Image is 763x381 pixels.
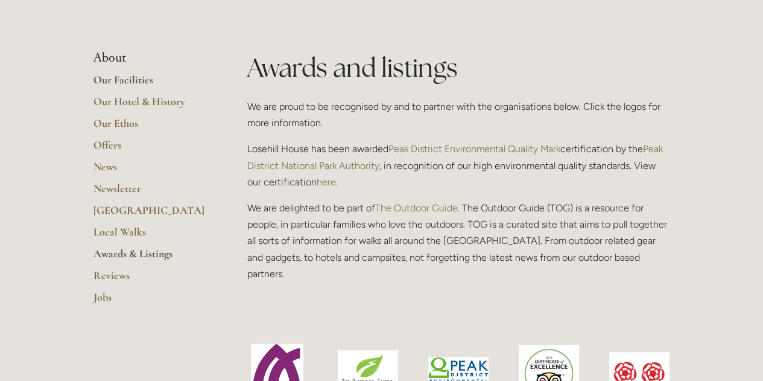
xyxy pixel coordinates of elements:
a: Jobs [93,290,209,312]
h1: Awards and listings [247,50,670,86]
a: Local Walks [93,225,209,247]
a: Awards & Listings [93,247,209,269]
a: Peak District National Park Authority [247,143,665,171]
a: here [317,176,336,188]
p: Losehill House has been awarded certification by the , in recognition of our high environmental q... [247,141,670,190]
a: Our Facilities [93,73,209,95]
a: The Outdoor Guide [375,202,458,214]
p: We are proud to be recognised by and to partner with the organisations below. Click the logos for... [247,98,670,131]
a: Reviews [93,269,209,290]
a: Our Ethos [93,117,209,138]
li: About [93,50,209,66]
a: Our Hotel & History [93,95,209,117]
a: [GEOGRAPHIC_DATA] [93,203,209,225]
a: Offers [93,138,209,160]
a: Newsletter [93,182,209,203]
p: We are delighted to be part of . The Outdoor Guide (TOG) is a resource for people, in particular ... [247,200,670,282]
a: Peak District Environmental Quality Mark [388,143,560,155]
a: News [93,160,209,182]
